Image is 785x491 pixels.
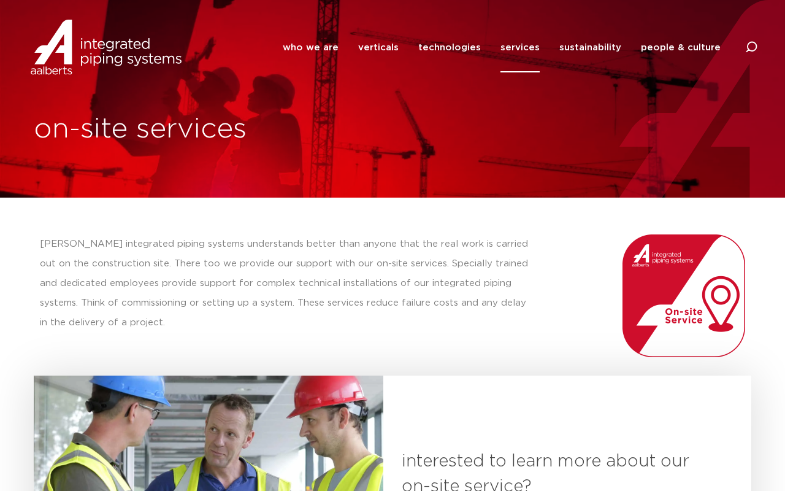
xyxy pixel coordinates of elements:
[622,234,745,357] img: Aalberts_IPS_icon_onsite_service_rgb
[283,23,721,72] nav: Menu
[559,23,621,72] a: sustainability
[283,23,339,72] a: who we are
[34,110,386,149] h1: on-site services
[40,234,530,333] p: [PERSON_NAME] integrated piping systems understands better than anyone that the real work is carr...
[500,23,540,72] a: services
[641,23,721,72] a: people & culture
[418,23,481,72] a: technologies
[358,23,399,72] a: verticals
